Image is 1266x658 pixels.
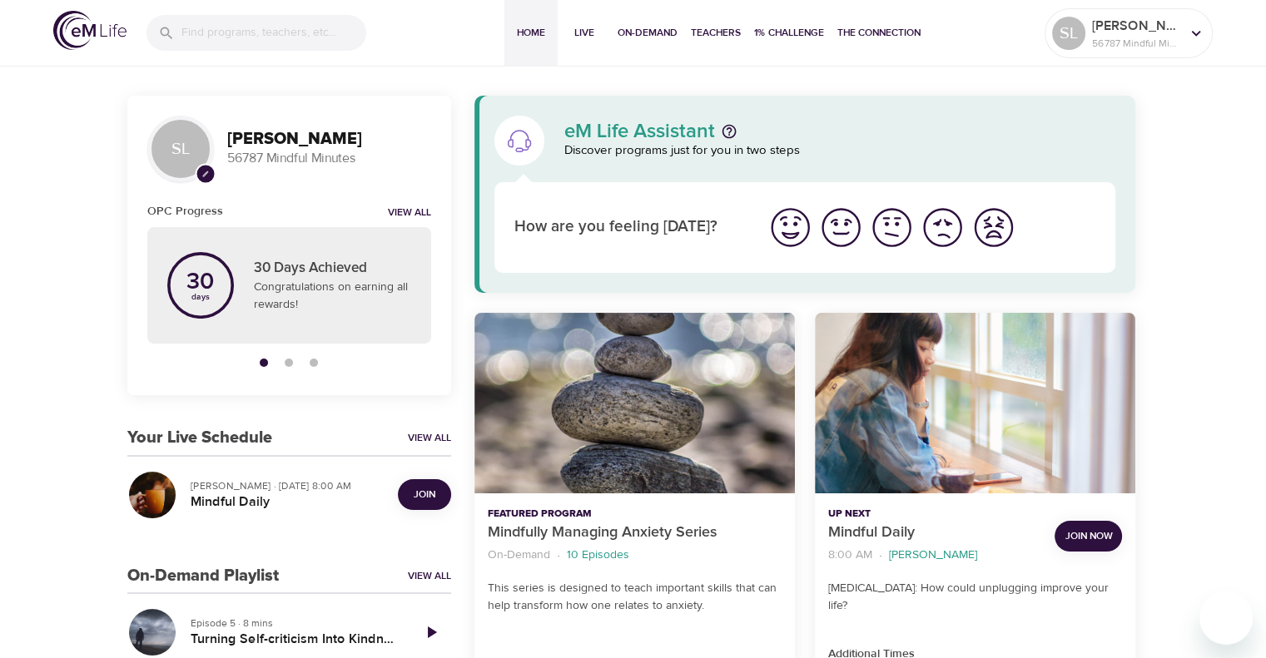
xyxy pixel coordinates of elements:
[488,544,782,566] nav: breadcrumb
[147,202,223,220] h6: OPC Progress
[1065,527,1112,545] span: Join Now
[754,24,824,42] span: 1% Challenge
[564,121,715,141] p: eM Life Assistant
[388,206,431,220] a: View all notifications
[186,270,214,294] p: 30
[514,215,745,240] p: How are you feeling [DATE]?
[191,493,385,511] h5: Mindful Daily
[488,507,782,522] p: Featured Program
[474,313,795,493] button: Mindfully Managing Anxiety Series
[618,24,678,42] span: On-Demand
[408,431,451,445] a: View All
[127,607,177,657] button: Turning Self-criticism Into Kindness
[815,313,1135,493] button: Mindful Daily
[828,544,1041,566] nav: breadcrumb
[869,205,915,250] img: ok
[837,24,921,42] span: The Connection
[828,547,872,564] p: 8:00 AM
[511,24,551,42] span: Home
[828,507,1041,522] p: Up Next
[691,24,741,42] span: Teachers
[227,149,431,168] p: 56787 Mindful Minutes
[488,547,550,564] p: On-Demand
[557,544,560,566] li: ·
[816,202,866,253] button: I'm feeling good
[866,202,917,253] button: I'm feeling ok
[147,116,214,182] div: SL
[506,127,533,154] img: eM Life Assistant
[191,631,398,648] h5: Turning Self-criticism Into Kindness
[127,566,279,586] h3: On-Demand Playlist
[411,612,451,652] a: Play Episode
[767,205,813,250] img: great
[254,279,411,314] p: Congratulations on earning all rewards!
[488,580,782,615] p: This series is designed to teach important skills that can help transform how one relates to anxi...
[564,24,604,42] span: Live
[889,547,977,564] p: [PERSON_NAME]
[567,547,629,564] p: 10 Episodes
[971,205,1016,250] img: worst
[1055,521,1122,552] button: Join Now
[879,544,882,566] li: ·
[564,141,1116,161] p: Discover programs just for you in two steps
[917,202,968,253] button: I'm feeling bad
[828,580,1122,615] p: [MEDICAL_DATA]: How could unplugging improve your life?
[1199,591,1253,645] iframe: Button to launch messaging window
[398,479,451,510] button: Join
[53,11,127,50] img: logo
[920,205,966,250] img: bad
[488,522,782,544] p: Mindfully Managing Anxiety Series
[414,486,435,503] span: Join
[227,130,431,149] h3: [PERSON_NAME]
[765,202,816,253] button: I'm feeling great
[127,428,272,448] h3: Your Live Schedule
[191,478,385,493] p: [PERSON_NAME] · [DATE] 8:00 AM
[186,294,214,300] p: days
[254,258,411,280] p: 30 Days Achieved
[818,205,864,250] img: good
[828,522,1041,544] p: Mindful Daily
[181,15,366,51] input: Find programs, teachers, etc...
[968,202,1019,253] button: I'm feeling worst
[1092,36,1180,51] p: 56787 Mindful Minutes
[191,616,398,631] p: Episode 5 · 8 mins
[1092,16,1180,36] p: [PERSON_NAME]
[1052,17,1085,50] div: SL
[408,569,451,583] a: View All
